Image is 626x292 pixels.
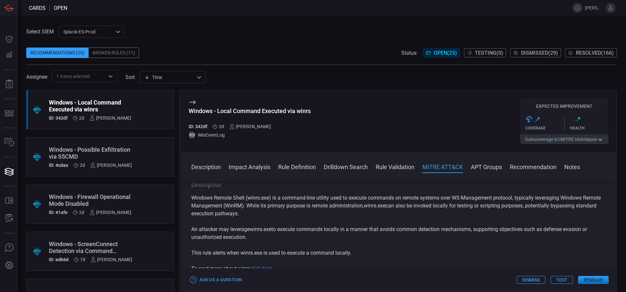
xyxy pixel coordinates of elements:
[510,163,556,170] button: Recommendation
[79,115,84,121] span: Sep 14, 2025 10:49 AM
[49,257,69,262] h5: ID: edb6d
[49,115,68,121] h5: ID: 342df
[364,203,386,209] code: winrs.exe
[250,226,271,232] code: winrs.exe
[189,124,207,129] h5: ID: 342df
[49,210,68,215] h5: ID: 41afe
[26,74,47,80] span: Assignee
[191,249,606,257] p: This rule alerts when winrs.exe is used to execute a command locally.
[525,126,564,130] div: Coverage
[247,195,269,201] code: winrs.exe
[1,211,17,226] button: ALERT ANALYSIS
[29,5,46,11] span: Cards
[49,163,68,168] h5: ID: 4cdaa
[278,163,316,170] button: Rule Definition
[250,265,272,272] a: click here
[219,124,224,129] span: Sep 14, 2025 10:49 AM
[422,163,463,170] button: MITRE ATT&CK
[1,193,17,209] button: Rule Catalog
[464,48,506,57] button: Testing(0)
[229,124,271,129] div: [PERSON_NAME]
[189,107,311,114] div: Windows - Local Command Executed via winrs
[49,241,132,254] div: Windows - ScreenConnect Detection via Command Parameters
[191,265,606,273] p: To read more about winrs .
[565,48,617,57] button: Resolved(166)
[471,163,502,170] button: APT Groups
[1,31,17,47] button: Dashboard
[1,164,17,180] button: Cards
[90,115,131,121] div: [PERSON_NAME]
[79,210,84,215] span: Sep 14, 2025 10:47 AM
[26,48,89,58] div: Recommendations (25)
[63,29,114,35] p: Splunk-ES-Prod
[376,163,414,170] button: Rule Validation
[510,48,561,57] button: Dismissed(29)
[191,163,221,170] button: Description
[56,73,90,80] span: 1 Items selected
[520,134,609,144] button: Gaincoverage in2MITRE techniques
[1,106,17,121] button: MITRE - Detection Posture
[54,5,67,11] span: open
[49,193,131,207] div: Windows - Firewall Operational Mode Disabled
[558,137,560,142] span: 2
[517,276,545,284] button: Dismiss
[475,50,503,56] span: Testing ( 0 )
[90,210,131,215] div: [PERSON_NAME]
[521,50,558,56] span: Dismissed ( 29 )
[80,257,85,262] span: Sep 09, 2025 2:15 PM
[26,29,54,35] label: Select SIEM
[1,47,17,63] button: Detections
[564,163,580,170] button: Notes
[1,135,17,150] button: Inventory
[49,99,131,113] div: Windows - Local Command Executed via winrs
[189,132,311,138] div: WinEventLog
[1,76,17,92] button: Reports
[229,163,270,170] button: Impact Analysis
[89,48,139,58] div: Broken Rules (11)
[585,5,603,10] span: [PERSON_NAME].[PERSON_NAME]
[1,258,17,273] button: Preferences
[144,74,195,81] div: Time
[106,72,115,81] button: Open
[520,104,609,109] h5: Expected Improvement
[49,146,132,160] div: Windows - Possible Exfiltration via S5CMD
[125,74,135,80] label: sort
[1,240,17,256] button: Ask Us A Question
[576,50,614,56] span: Resolved ( 166 )
[578,276,609,284] button: Resolve
[90,163,132,168] div: [PERSON_NAME]
[324,163,368,170] button: Drilldown Search
[91,257,132,262] div: [PERSON_NAME]
[551,276,573,284] button: Test
[80,163,85,168] span: Sep 14, 2025 10:47 AM
[434,50,457,56] span: Open ( 25 )
[191,225,606,241] p: An attacker may leverage to execute commands locally in a manner that avoids common detection mec...
[189,275,243,285] button: Ask Us a Question
[570,126,609,130] div: Health
[191,194,606,218] p: Windows Remote Shell ( ) is a command-line utility used to execute commands on remote systems ove...
[423,48,460,57] button: Open(25)
[401,50,418,56] span: Status:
